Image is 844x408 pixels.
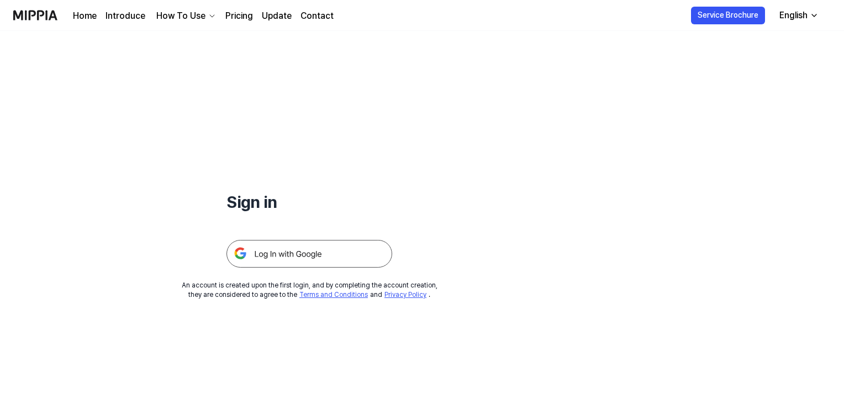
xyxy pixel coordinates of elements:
[226,240,392,268] img: 구글 로그인 버튼
[106,9,145,23] a: Introduce
[226,190,392,213] h1: Sign in
[691,7,765,24] button: Service Brochure
[182,281,437,300] div: An account is created upon the first login, and by completing the account creation, they are cons...
[299,291,368,299] a: Terms and Conditions
[771,4,825,27] button: English
[300,9,334,23] a: Contact
[73,9,97,23] a: Home
[154,9,208,23] div: How To Use
[777,9,810,22] div: English
[154,9,217,23] button: How To Use
[225,9,253,23] a: Pricing
[262,9,292,23] a: Update
[384,291,426,299] a: Privacy Policy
